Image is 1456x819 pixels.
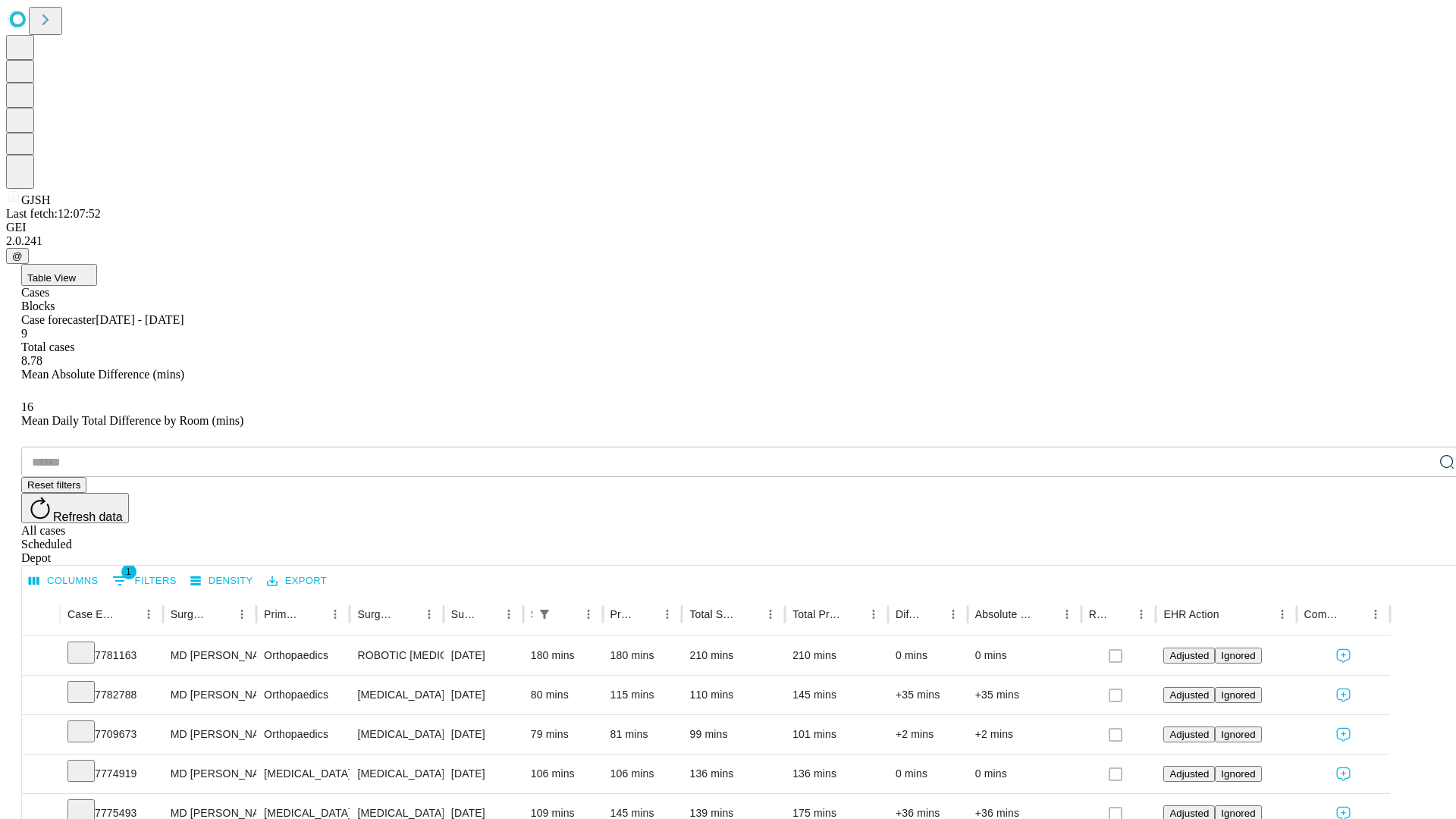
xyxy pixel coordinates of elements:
[1221,689,1255,701] span: Ignored
[1215,648,1261,664] button: Ignored
[357,755,435,793] div: [MEDICAL_DATA]
[357,715,435,754] div: [MEDICAL_DATA] WITH [MEDICAL_DATA] REPAIR
[171,636,249,675] div: MD [PERSON_NAME] [PERSON_NAME] Md
[578,604,599,625] button: Menu
[498,604,519,625] button: Menu
[27,479,80,491] span: Reset filters
[263,570,331,593] button: Export
[6,221,1450,234] div: GEI
[842,604,863,625] button: Sort
[21,313,96,326] span: Case forecaster
[1169,729,1209,740] span: Adjusted
[1169,650,1209,661] span: Adjusted
[975,755,1074,793] div: 0 mins
[1365,604,1386,625] button: Menu
[96,313,184,326] span: [DATE] - [DATE]
[357,636,435,675] div: ROBOTIC [MEDICAL_DATA] KNEE TOTAL
[792,715,880,754] div: 101 mins
[610,676,675,714] div: 115 mins
[210,604,231,625] button: Sort
[975,715,1074,754] div: +2 mins
[67,608,115,620] div: Case Epic Id
[21,264,97,286] button: Table View
[610,755,675,793] div: 106 mins
[12,250,23,262] span: @
[1221,768,1255,780] span: Ignored
[557,604,578,625] button: Sort
[451,676,516,714] div: [DATE]
[67,636,155,675] div: 7781163
[896,636,960,675] div: 0 mins
[108,569,180,593] button: Show filters
[6,234,1450,248] div: 2.0.241
[1056,604,1078,625] button: Menu
[689,755,777,793] div: 136 mins
[1109,604,1131,625] button: Sort
[21,368,184,381] span: Mean Absolute Difference (mins)
[921,604,943,625] button: Sort
[67,715,155,754] div: 7709673
[67,676,155,714] div: 7782788
[657,604,678,625] button: Menu
[792,755,880,793] div: 136 mins
[1169,689,1209,701] span: Adjusted
[531,676,595,714] div: 80 mins
[451,636,516,675] div: [DATE]
[25,570,102,593] button: Select columns
[477,604,498,625] button: Sort
[531,715,595,754] div: 79 mins
[975,636,1074,675] div: 0 mins
[451,755,516,793] div: [DATE]
[975,608,1034,620] div: Absolute Difference
[6,248,29,264] button: @
[1344,604,1365,625] button: Sort
[30,643,52,670] button: Expand
[689,715,777,754] div: 99 mins
[531,608,532,620] div: Scheduled In Room Duration
[792,636,880,675] div: 210 mins
[792,608,840,620] div: Total Predicted Duration
[303,604,325,625] button: Sort
[689,608,737,620] div: Total Scheduled Duration
[1304,608,1342,620] div: Comments
[531,636,595,675] div: 180 mins
[231,604,253,625] button: Menu
[6,207,101,220] span: Last fetch: 12:07:52
[1035,604,1056,625] button: Sort
[30,682,52,709] button: Expand
[1089,608,1109,620] div: Resolved in EHR
[635,604,657,625] button: Sort
[610,636,675,675] div: 180 mins
[171,676,249,714] div: MD [PERSON_NAME] [PERSON_NAME] Md
[357,676,435,714] div: [MEDICAL_DATA] [MEDICAL_DATA]
[27,272,76,284] span: Table View
[1221,808,1255,819] span: Ignored
[1221,729,1255,740] span: Ignored
[21,340,74,353] span: Total cases
[264,608,302,620] div: Primary Service
[760,604,781,625] button: Menu
[610,608,635,620] div: Predicted In Room Duration
[1215,687,1261,703] button: Ignored
[689,676,777,714] div: 110 mins
[531,755,595,793] div: 106 mins
[264,676,342,714] div: Orthopaedics
[30,722,52,748] button: Expand
[896,755,960,793] div: 0 mins
[792,676,880,714] div: 145 mins
[117,604,138,625] button: Sort
[1215,726,1261,742] button: Ignored
[171,755,249,793] div: MD [PERSON_NAME] E Md
[21,400,33,413] span: 16
[21,193,50,206] span: GJSH
[1163,766,1215,782] button: Adjusted
[21,414,243,427] span: Mean Daily Total Difference by Room (mins)
[896,676,960,714] div: +35 mins
[1221,604,1242,625] button: Sort
[534,604,555,625] div: 1 active filter
[21,493,129,523] button: Refresh data
[1169,808,1209,819] span: Adjusted
[451,715,516,754] div: [DATE]
[1169,768,1209,780] span: Adjusted
[357,608,395,620] div: Surgery Name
